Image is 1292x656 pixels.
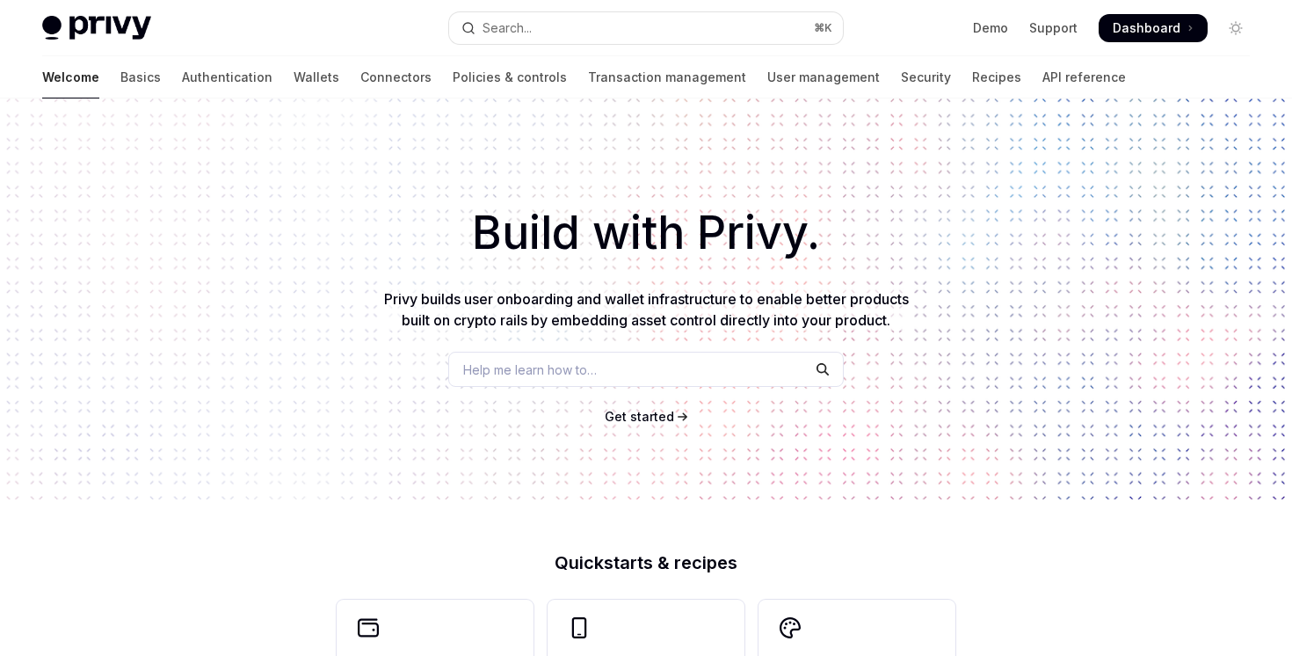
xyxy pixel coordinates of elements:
a: Get started [605,408,674,426]
a: Connectors [360,56,432,98]
a: Demo [973,19,1008,37]
span: Get started [605,409,674,424]
span: Help me learn how to… [463,361,597,379]
span: ⌘ K [814,21,832,35]
button: Open search [449,12,842,44]
div: Search... [483,18,532,39]
h1: Build with Privy. [28,199,1264,267]
a: Security [901,56,951,98]
span: Privy builds user onboarding and wallet infrastructure to enable better products built on crypto ... [384,290,909,329]
a: API reference [1042,56,1126,98]
button: Toggle dark mode [1222,14,1250,42]
span: Dashboard [1113,19,1180,37]
a: Policies & controls [453,56,567,98]
img: light logo [42,16,151,40]
a: Welcome [42,56,99,98]
a: Recipes [972,56,1021,98]
h2: Quickstarts & recipes [337,554,955,572]
a: Transaction management [588,56,746,98]
a: Support [1029,19,1078,37]
a: User management [767,56,880,98]
a: Wallets [294,56,339,98]
a: Basics [120,56,161,98]
a: Authentication [182,56,272,98]
a: Dashboard [1099,14,1208,42]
